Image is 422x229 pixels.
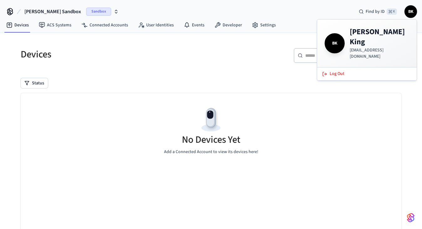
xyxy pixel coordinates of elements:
[86,8,111,16] span: Sandbox
[366,8,385,15] span: Find by ID
[133,19,179,31] a: User Identities
[354,6,402,17] div: Find by ID⌘ K
[350,27,409,47] h4: [PERSON_NAME] King
[76,19,133,31] a: Connected Accounts
[405,6,416,17] span: BK
[404,5,417,18] button: BK
[407,213,414,223] img: SeamLogoGradient.69752ec5.svg
[318,69,415,79] button: Log Out
[21,48,207,61] h5: Devices
[197,106,225,134] img: Devices Empty State
[179,19,209,31] a: Events
[247,19,281,31] a: Settings
[182,133,240,146] h5: No Devices Yet
[209,19,247,31] a: Developer
[34,19,76,31] a: ACS Systems
[24,8,81,15] span: [PERSON_NAME] Sandbox
[387,8,397,15] span: ⌘ K
[164,149,258,155] p: Add a Connected Account to view its devices here!
[1,19,34,31] a: Devices
[326,35,343,52] span: BK
[21,78,48,88] button: Status
[350,47,409,60] p: [EMAIL_ADDRESS][DOMAIN_NAME]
